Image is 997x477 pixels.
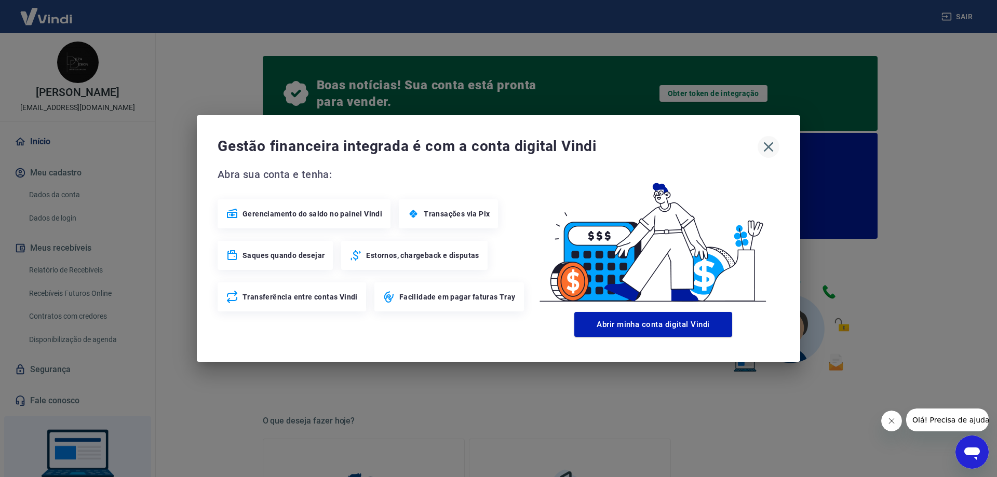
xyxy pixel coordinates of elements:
iframe: Botão para abrir a janela de mensagens [955,435,989,469]
img: Good Billing [527,166,779,308]
span: Abra sua conta e tenha: [218,166,527,183]
span: Transferência entre contas Vindi [242,292,358,302]
button: Abrir minha conta digital Vindi [574,312,732,337]
span: Gestão financeira integrada é com a conta digital Vindi [218,136,758,157]
span: Gerenciamento do saldo no painel Vindi [242,209,382,219]
span: Olá! Precisa de ajuda? [6,7,87,16]
iframe: Mensagem da empresa [906,408,989,431]
iframe: Fechar mensagem [881,411,902,431]
span: Transações via Pix [424,209,490,219]
span: Saques quando desejar [242,250,325,261]
span: Estornos, chargeback e disputas [366,250,479,261]
span: Facilidade em pagar faturas Tray [399,292,516,302]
